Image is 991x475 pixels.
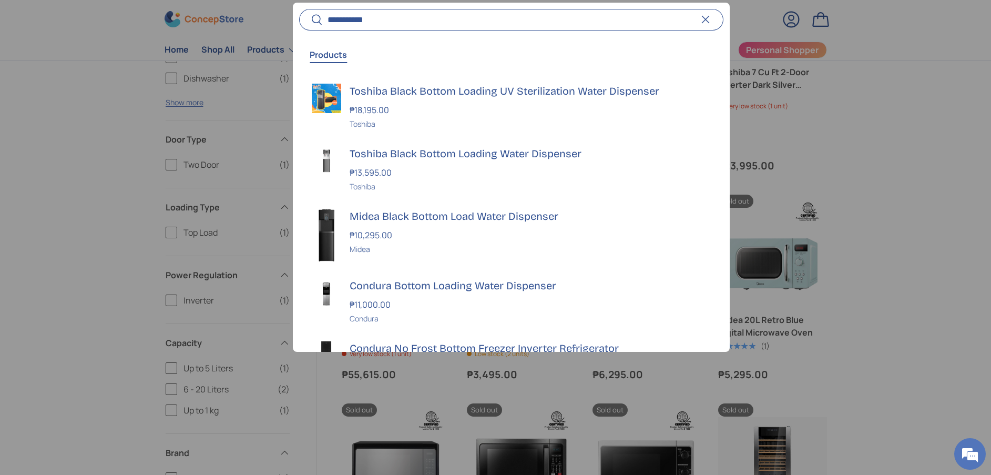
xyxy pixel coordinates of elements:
[350,84,710,98] h3: Toshiba Black Bottom Loading UV Sterilization Water Dispenser
[293,138,729,200] a: Toshiba Black Bottom Loading Water Dispenser ₱13,595.00 Toshiba
[350,278,710,293] h3: Condura Bottom Loading Water Dispenser
[350,244,710,255] div: Midea
[350,209,710,224] h3: Midea Black Bottom Load Water Dispenser
[293,200,729,270] a: https://concepstore.ph/products/midea-black-bottom-load-water-dispenser Midea Black Bottom Load W...
[350,299,393,310] strong: ₱11,000.00
[350,167,394,178] strong: ₱13,595.00
[350,181,710,192] div: Toshiba
[310,43,347,67] button: Products
[350,146,710,161] h3: Toshiba Black Bottom Loading Water Dispenser
[350,313,710,324] div: Condura
[350,118,710,129] div: Toshiba
[293,270,729,332] a: Condura Bottom Loading Water Dispenser ₱11,000.00 Condura
[293,75,729,138] a: Toshiba Black Bottom Loading UV Sterilization Water Dispenser ₱18,195.00 Toshiba
[293,332,729,395] a: condura-no-frost-bottom-freezer-inverter-refrigerator-matte-black-closed-door-full-view-concepsto...
[350,229,395,241] strong: ₱10,295.00
[312,209,341,261] img: https://concepstore.ph/products/midea-black-bottom-load-water-dispenser
[350,104,392,116] strong: ₱18,195.00
[350,341,710,356] h3: Condura No Frost Bottom Freezer Inverter Refrigerator
[312,341,341,370] img: condura-no-frost-bottom-freezer-inverter-refrigerator-matte-black-closed-door-full-view-concepstore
